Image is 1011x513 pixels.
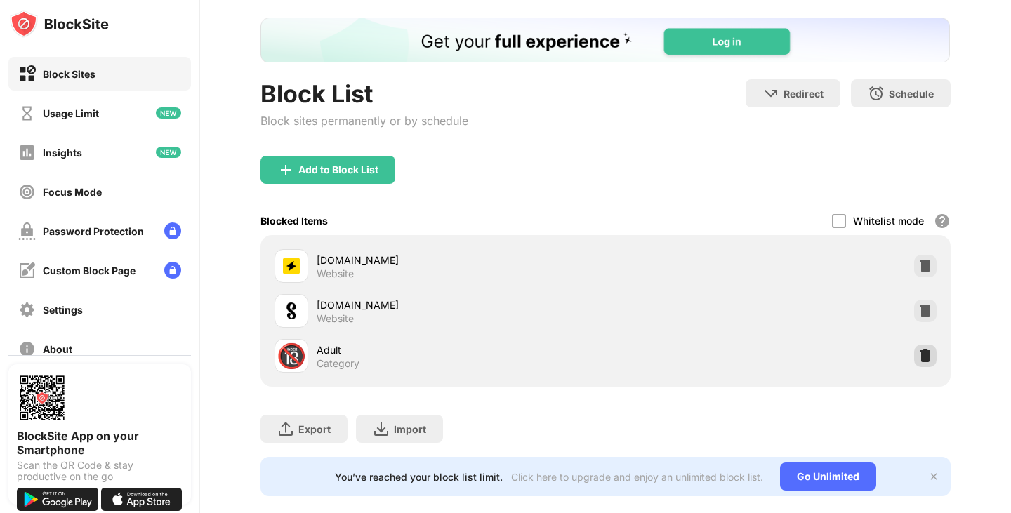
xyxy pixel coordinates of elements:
[317,298,605,312] div: [DOMAIN_NAME]
[283,258,300,274] img: favicons
[277,342,306,371] div: 🔞
[853,215,924,227] div: Whitelist mode
[17,488,98,511] img: get-it-on-google-play.svg
[928,471,939,482] img: x-button.svg
[784,88,824,100] div: Redirect
[260,18,950,62] iframe: Banner
[18,340,36,358] img: about-off.svg
[18,144,36,161] img: insights-off.svg
[317,253,605,267] div: [DOMAIN_NAME]
[283,302,300,319] img: favicons
[43,107,99,119] div: Usage Limit
[43,68,95,80] div: Block Sites
[18,262,36,279] img: customize-block-page-off.svg
[298,164,378,175] div: Add to Block List
[18,183,36,201] img: focus-off.svg
[156,147,181,158] img: new-icon.svg
[43,343,72,355] div: About
[317,342,605,357] div: Adult
[889,88,934,100] div: Schedule
[511,471,763,483] div: Click here to upgrade and enjoy an unlimited block list.
[164,222,181,239] img: lock-menu.svg
[43,147,82,159] div: Insights
[394,423,426,435] div: Import
[298,423,331,435] div: Export
[335,471,503,483] div: You’ve reached your block list limit.
[18,301,36,319] img: settings-off.svg
[17,460,183,482] div: Scan the QR Code & stay productive on the go
[317,357,359,370] div: Category
[164,262,181,279] img: lock-menu.svg
[18,105,36,122] img: time-usage-off.svg
[18,222,36,240] img: password-protection-off.svg
[260,79,468,108] div: Block List
[43,225,144,237] div: Password Protection
[18,65,36,83] img: block-on.svg
[260,215,328,227] div: Blocked Items
[10,10,109,38] img: logo-blocksite.svg
[17,373,67,423] img: options-page-qr-code.png
[156,107,181,119] img: new-icon.svg
[43,265,136,277] div: Custom Block Page
[260,114,468,128] div: Block sites permanently or by schedule
[317,312,354,325] div: Website
[780,462,876,491] div: Go Unlimited
[43,186,102,198] div: Focus Mode
[17,429,183,457] div: BlockSite App on your Smartphone
[43,304,83,316] div: Settings
[317,267,354,280] div: Website
[101,488,183,511] img: download-on-the-app-store.svg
